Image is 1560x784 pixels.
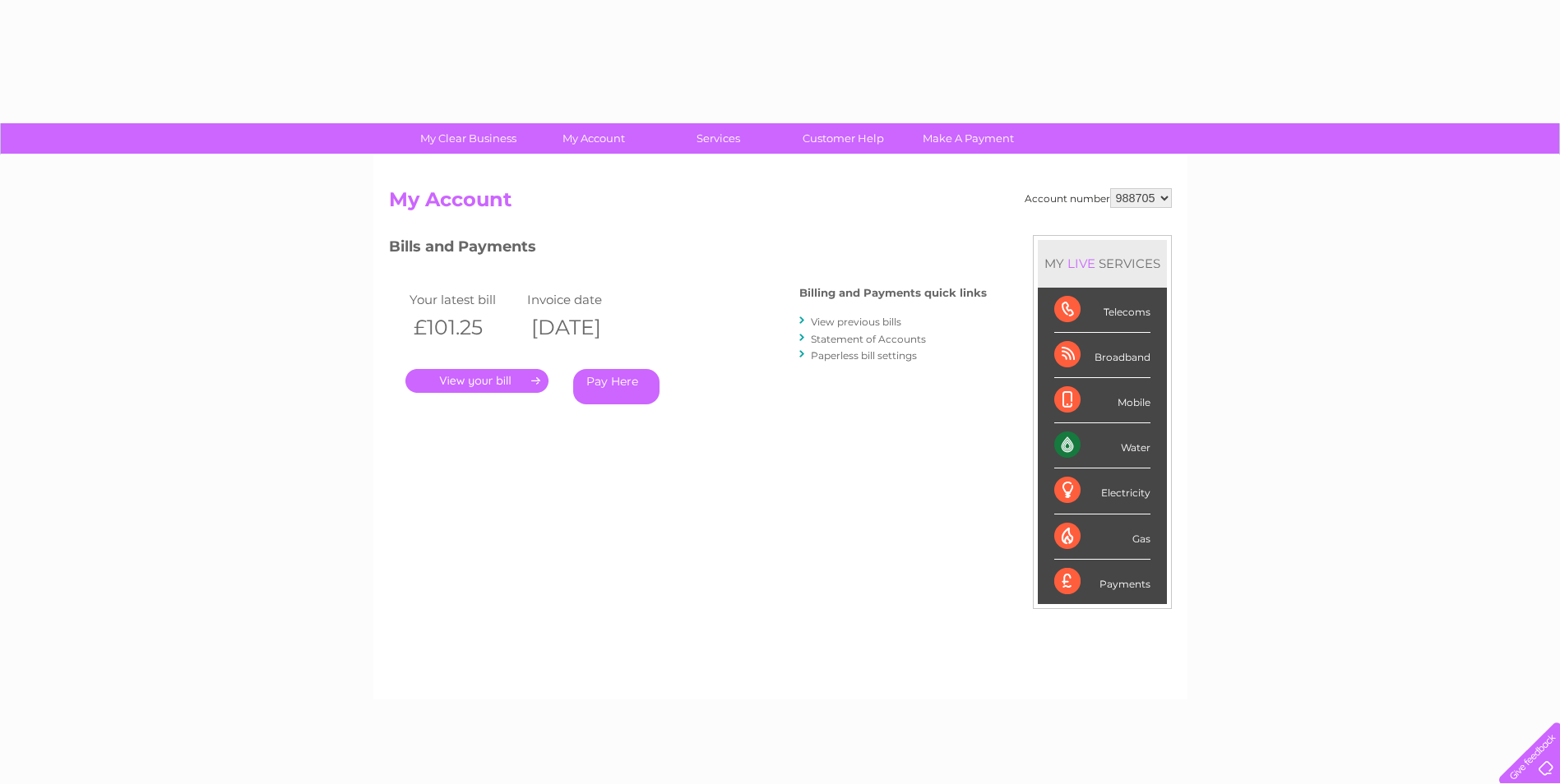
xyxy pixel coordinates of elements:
[405,311,524,344] th: £101.25
[811,316,901,328] a: View previous bills
[1054,468,1150,514] div: Electricity
[389,188,1172,219] h2: My Account
[523,288,641,311] td: Invoice date
[525,123,661,154] a: My Account
[1054,423,1150,468] div: Water
[573,369,660,404] a: Pay Here
[523,311,641,344] th: [DATE]
[811,349,917,362] a: Paperless bill settings
[1054,333,1150,378] div: Broadband
[650,123,786,154] a: Services
[400,123,536,154] a: My Clear Business
[405,288,524,311] td: Your latest bill
[1025,188,1172,208] div: Account number
[799,287,987,299] h4: Billing and Payments quick links
[389,235,987,264] h3: Bills and Payments
[1038,240,1167,287] div: MY SERVICES
[775,123,911,154] a: Customer Help
[1054,514,1150,560] div: Gas
[1064,256,1099,271] div: LIVE
[900,123,1036,154] a: Make A Payment
[405,369,549,393] a: .
[1054,378,1150,423] div: Mobile
[811,333,926,345] a: Statement of Accounts
[1054,288,1150,333] div: Telecoms
[1054,560,1150,604] div: Payments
